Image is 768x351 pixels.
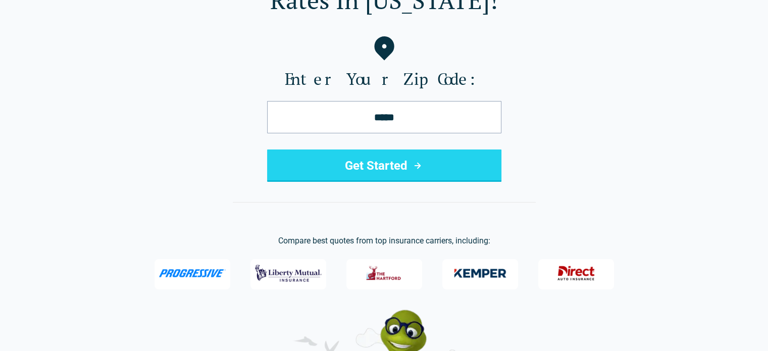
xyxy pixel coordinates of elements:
[447,260,514,286] img: Kemper
[551,260,601,286] img: Direct General
[159,269,226,277] img: Progressive
[360,260,409,286] img: The Hartford
[255,260,322,286] img: Liberty Mutual
[16,69,752,89] label: Enter Your Zip Code:
[267,149,501,182] button: Get Started
[16,235,752,247] p: Compare best quotes from top insurance carriers, including:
